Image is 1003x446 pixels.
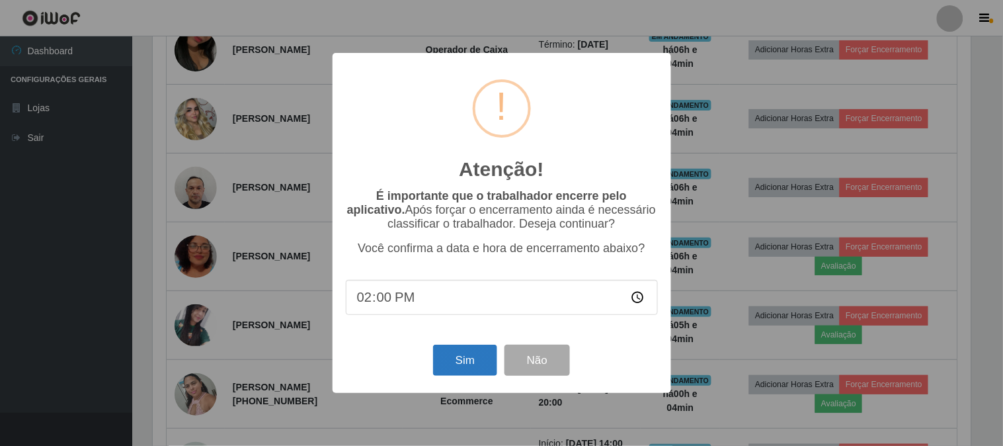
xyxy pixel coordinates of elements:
[504,345,570,376] button: Não
[347,189,627,216] b: É importante que o trabalhador encerre pelo aplicativo.
[346,189,658,231] p: Após forçar o encerramento ainda é necessário classificar o trabalhador. Deseja continuar?
[459,157,543,181] h2: Atenção!
[346,242,658,255] p: Você confirma a data e hora de encerramento abaixo?
[433,345,497,376] button: Sim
